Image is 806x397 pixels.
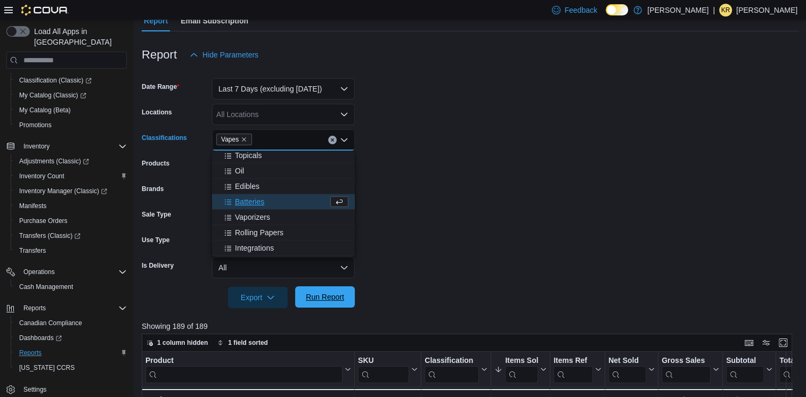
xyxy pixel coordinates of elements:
[142,82,180,91] label: Date Range
[15,244,50,257] a: Transfers
[15,361,127,374] span: Washington CCRS
[241,136,247,143] button: Remove Vapes from selection in this group
[15,185,127,197] span: Inventory Manager (Classic)
[142,236,169,244] label: Use Type
[15,229,127,242] span: Transfers (Classic)
[212,241,355,256] button: Integrations
[19,302,127,315] span: Reports
[15,170,127,183] span: Inventory Count
[608,356,646,366] div: Net Sold
[19,202,46,210] span: Manifests
[425,356,479,366] div: Classification
[11,88,131,103] a: My Catalog (Classic)
[142,134,187,142] label: Classifications
[181,10,248,31] span: Email Subscription
[777,336,789,349] button: Enter fullscreen
[23,385,46,394] span: Settings
[19,76,92,85] span: Classification (Classic)
[15,214,127,227] span: Purchase Orders
[11,360,131,375] button: [US_STATE] CCRS
[11,198,131,213] button: Manifests
[15,74,127,87] span: Classification (Classic)
[662,356,719,383] button: Gross Sales
[19,140,54,153] button: Inventory
[743,336,755,349] button: Keyboard shortcuts
[719,4,732,16] div: Kelsie Rutledge
[142,185,164,193] label: Brands
[235,166,244,176] span: Oil
[19,231,80,240] span: Transfers (Classic)
[721,4,730,16] span: KR
[212,78,355,100] button: Last 7 Days (excluding [DATE])
[19,91,86,100] span: My Catalog (Classic)
[19,172,64,180] span: Inventory Count
[15,170,69,183] a: Inventory Count
[11,316,131,330] button: Canadian Compliance
[15,346,46,359] a: Reports
[11,103,131,118] button: My Catalog (Beta)
[15,317,86,329] a: Canadian Compliance
[21,5,69,15] img: Cova
[212,256,355,271] button: Accessories
[15,104,127,117] span: My Catalog (Beta)
[2,382,131,397] button: Settings
[144,10,168,31] span: Report
[15,200,127,212] span: Manifests
[736,4,797,16] p: [PERSON_NAME]
[202,49,258,60] span: Hide Parameters
[23,142,50,151] span: Inventory
[212,163,355,179] button: Oil
[15,214,72,227] a: Purchase Orders
[15,280,77,293] a: Cash Management
[19,302,50,315] button: Reports
[565,5,597,15] span: Feedback
[505,356,538,383] div: Items Sold
[19,140,127,153] span: Inventory
[505,356,538,366] div: Items Sold
[235,181,259,192] span: Edibles
[157,338,208,347] span: 1 column hidden
[19,383,51,396] a: Settings
[11,345,131,360] button: Reports
[212,210,355,225] button: Vaporizers
[358,356,418,383] button: SKU
[19,266,127,278] span: Operations
[15,200,51,212] a: Manifests
[15,74,96,87] a: Classification (Classic)
[15,89,127,102] span: My Catalog (Classic)
[553,356,601,383] button: Items Ref
[11,243,131,258] button: Transfers
[606,4,628,15] input: Dark Mode
[19,283,73,291] span: Cash Management
[662,356,711,383] div: Gross Sales
[11,228,131,243] a: Transfers (Classic)
[553,356,593,383] div: Items Ref
[662,356,711,366] div: Gross Sales
[185,44,263,65] button: Hide Parameters
[647,4,709,16] p: [PERSON_NAME]
[15,155,127,168] span: Adjustments (Classic)
[234,287,281,308] span: Export
[212,257,355,278] button: All
[30,26,127,47] span: Load All Apps in [GEOGRAPHIC_DATA]
[212,9,355,349] div: Choose from the following options
[228,287,288,308] button: Export
[142,336,212,349] button: 1 column hidden
[15,89,91,102] a: My Catalog (Classic)
[11,118,131,133] button: Promotions
[11,213,131,228] button: Purchase Orders
[340,136,348,144] button: Close list of options
[19,383,127,396] span: Settings
[11,73,131,88] a: Classification (Classic)
[19,121,52,129] span: Promotions
[425,356,479,383] div: Classification
[15,229,85,242] a: Transfers (Classic)
[142,321,799,332] p: Showing 189 of 189
[11,279,131,294] button: Cash Management
[19,363,75,372] span: [US_STATE] CCRS
[726,356,772,383] button: Subtotal
[142,159,169,168] label: Products
[142,108,172,117] label: Locations
[145,356,351,383] button: Product
[142,210,171,219] label: Sale Type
